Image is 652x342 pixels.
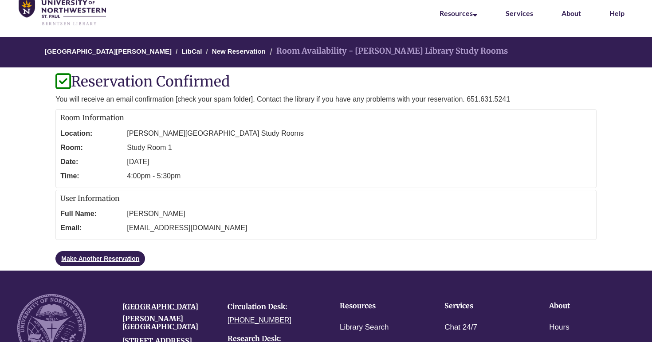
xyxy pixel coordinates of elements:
[562,9,581,17] a: About
[60,195,592,203] h2: User Information
[127,169,592,183] dd: 4:00pm - 5:30pm
[440,9,477,17] a: Resources
[55,74,597,90] h1: Reservation Confirmed
[55,37,597,67] nav: Breadcrumb
[267,45,508,58] li: Room Availability - [PERSON_NAME] Library Study Rooms
[60,141,122,155] dt: Room:
[122,302,198,311] a: [GEOGRAPHIC_DATA]
[340,321,389,334] a: Library Search
[127,126,592,141] dd: [PERSON_NAME][GEOGRAPHIC_DATA] Study Rooms
[127,155,592,169] dd: [DATE]
[45,47,172,55] a: [GEOGRAPHIC_DATA][PERSON_NAME]
[444,321,477,334] a: Chat 24/7
[60,169,122,183] dt: Time:
[60,126,122,141] dt: Location:
[60,155,122,169] dt: Date:
[340,302,417,310] h4: Resources
[127,221,592,235] dd: [EMAIL_ADDRESS][DOMAIN_NAME]
[55,94,597,105] p: You will receive an email confirmation [check your spam folder]. Contact the library if you have ...
[122,315,214,330] h4: [PERSON_NAME][GEOGRAPHIC_DATA]
[127,141,592,155] dd: Study Room 1
[182,47,202,55] a: LibCal
[60,221,122,235] dt: Email:
[444,302,522,310] h4: Services
[55,251,145,266] a: Make Another Reservation
[228,316,291,324] a: [PHONE_NUMBER]
[506,9,533,17] a: Services
[212,47,266,55] a: New Reservation
[228,303,319,311] h4: Circulation Desk:
[60,207,122,221] dt: Full Name:
[549,302,626,310] h4: About
[60,114,592,122] h2: Room Information
[127,207,592,221] dd: [PERSON_NAME]
[609,9,625,17] a: Help
[549,321,569,334] a: Hours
